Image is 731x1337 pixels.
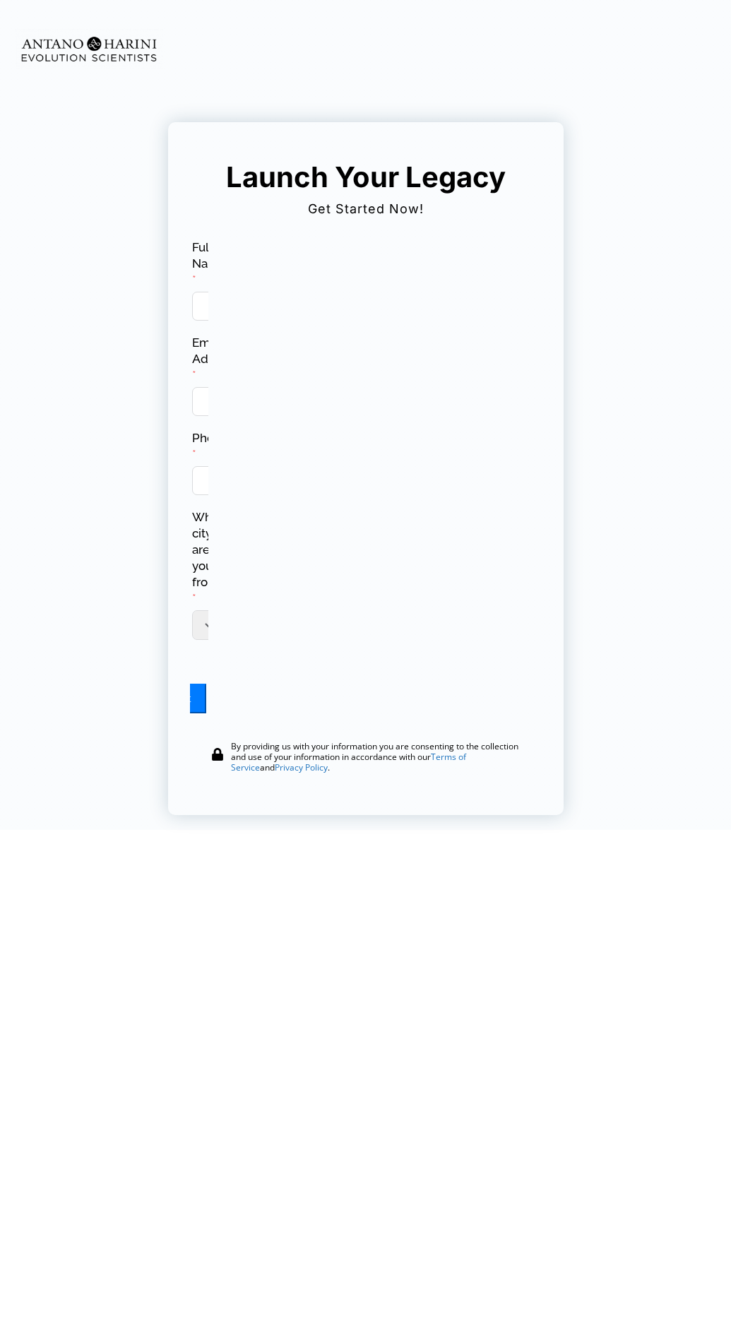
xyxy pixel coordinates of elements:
h2: Get Started Now! [190,196,542,222]
label: Email Address [192,335,241,384]
label: Phone [192,430,230,463]
input: Phone [192,466,215,495]
h5: Launch Your Legacy [218,160,513,195]
input: Email Address [192,387,215,416]
select: Which city are you from? [192,610,215,640]
div: By providing us with your information you are consenting to the collection and use of your inform... [231,741,528,773]
label: Which city are you from? [192,509,228,607]
label: What do you want to accelerate now? [210,239,429,256]
img: Evolution-Scientist (2) [15,29,163,69]
label: Full Name [192,239,228,288]
a: Privacy Policy [275,761,328,773]
a: Terms of Service [231,751,466,773]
